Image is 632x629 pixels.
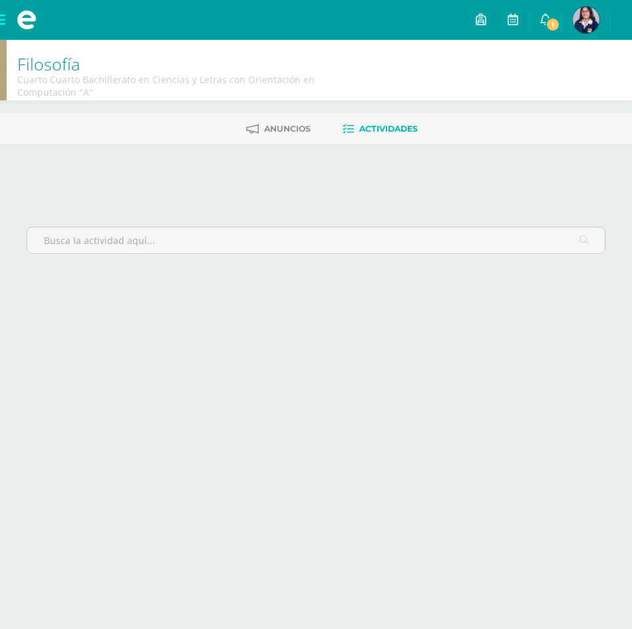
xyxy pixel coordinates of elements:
[17,55,322,73] h1: Filosofía
[343,118,418,140] a: Actividades
[17,53,80,75] a: Filosofía
[17,73,322,98] div: Cuarto Cuarto Bachillerato en Ciencias y Letras con Orientación en Computación 'A'
[27,227,605,253] input: Busca la actividad aquí...
[264,124,311,134] span: Anuncios
[573,7,599,33] img: 720095055b1c05dda7afd36150fb6716.png
[246,118,311,140] a: Anuncios
[546,17,560,32] span: 1
[359,124,418,134] span: Actividades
